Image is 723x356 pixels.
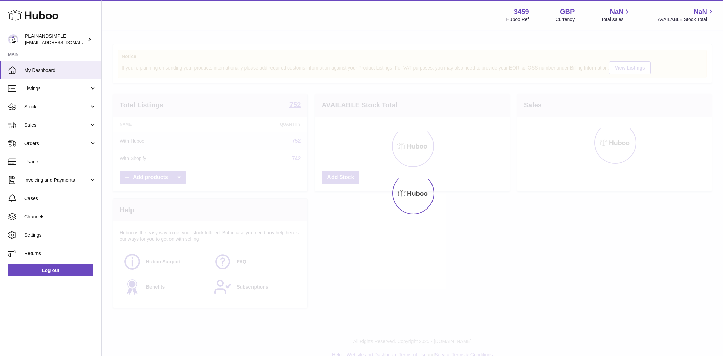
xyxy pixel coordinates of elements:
span: Channels [24,214,96,220]
strong: GBP [560,7,575,16]
a: NaN AVAILABLE Stock Total [658,7,715,23]
span: Listings [24,85,89,92]
span: My Dashboard [24,67,96,74]
span: NaN [694,7,707,16]
span: Sales [24,122,89,128]
span: Usage [24,159,96,165]
div: Currency [556,16,575,23]
span: Settings [24,232,96,238]
a: NaN Total sales [601,7,631,23]
span: Invoicing and Payments [24,177,89,183]
span: Cases [24,195,96,202]
span: Returns [24,250,96,257]
img: internalAdmin-3459@internal.huboo.com [8,34,18,44]
span: [EMAIL_ADDRESS][DOMAIN_NAME] [25,40,100,45]
span: Total sales [601,16,631,23]
span: Orders [24,140,89,147]
div: Huboo Ref [506,16,529,23]
strong: 3459 [514,7,529,16]
span: AVAILABLE Stock Total [658,16,715,23]
div: PLAINANDSIMPLE [25,33,86,46]
span: NaN [610,7,623,16]
span: Stock [24,104,89,110]
a: Log out [8,264,93,276]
